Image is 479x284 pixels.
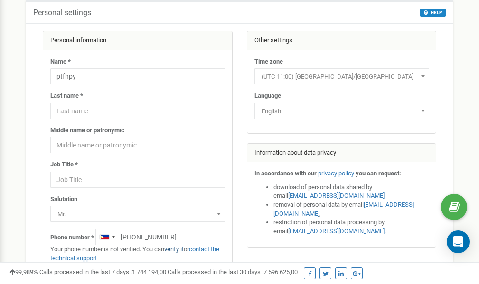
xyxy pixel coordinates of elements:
[254,68,429,84] span: (UTC-11:00) Pacific/Midway
[50,137,225,153] input: Middle name or patronymic
[50,68,225,84] input: Name
[50,126,124,135] label: Middle name or patronymic
[273,218,429,236] li: restriction of personal data processing by email .
[168,268,298,275] span: Calls processed in the last 30 days :
[288,192,385,199] a: [EMAIL_ADDRESS][DOMAIN_NAME]
[254,170,317,177] strong: In accordance with our
[50,92,83,101] label: Last name *
[132,268,166,275] u: 1 744 194,00
[447,230,470,253] div: Open Intercom Messenger
[273,201,414,217] a: [EMAIL_ADDRESS][DOMAIN_NAME]
[247,144,436,163] div: Information about data privacy
[273,201,429,218] li: removal of personal data by email ,
[95,229,208,245] input: +1-800-555-55-55
[50,246,219,262] a: contact the technical support
[254,103,429,119] span: English
[33,9,91,17] h5: Personal settings
[318,170,354,177] a: privacy policy
[50,103,225,119] input: Last name
[254,92,281,101] label: Language
[39,268,166,275] span: Calls processed in the last 7 days :
[273,183,429,201] li: download of personal data shared by email ,
[50,233,94,242] label: Phone number *
[50,245,225,263] p: Your phone number is not verified. You can or
[50,57,71,66] label: Name *
[247,31,436,50] div: Other settings
[50,206,225,222] span: Mr.
[164,246,184,253] a: verify it
[50,172,225,188] input: Job Title
[288,228,385,235] a: [EMAIL_ADDRESS][DOMAIN_NAME]
[50,195,77,204] label: Salutation
[9,268,38,275] span: 99,989%
[356,170,401,177] strong: you can request:
[54,208,222,221] span: Mr.
[420,9,446,17] button: HELP
[258,70,426,83] span: (UTC-11:00) Pacific/Midway
[50,160,78,169] label: Job Title *
[43,31,232,50] div: Personal information
[254,57,283,66] label: Time zone
[263,268,298,275] u: 7 596 625,00
[258,105,426,118] span: English
[96,229,118,245] div: Telephone country code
